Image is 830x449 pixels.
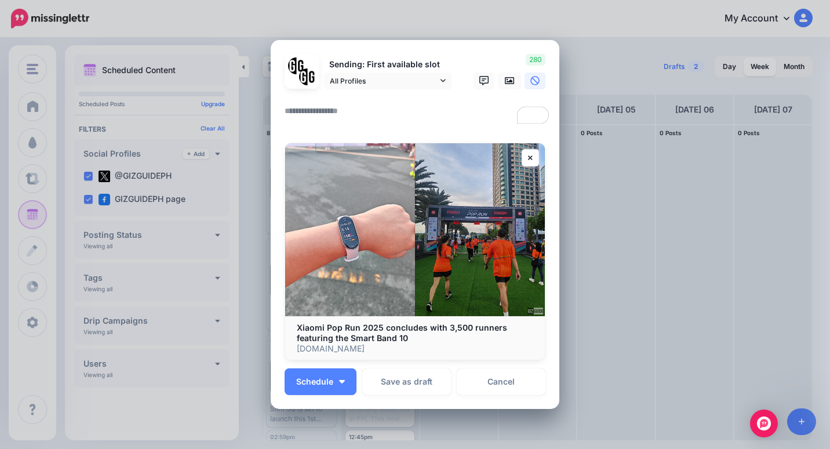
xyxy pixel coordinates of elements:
[297,323,507,343] b: Xiaomi Pop Run 2025 concludes with 3,500 runners featuring the Smart Band 10
[288,57,305,74] img: 353459792_649996473822713_4483302954317148903_n-bsa138318.png
[285,368,356,395] button: Schedule
[457,368,545,395] a: Cancel
[299,68,316,85] img: JT5sWCfR-79925.png
[297,343,533,354] p: [DOMAIN_NAME]
[324,73,452,89] a: All Profiles
[296,378,333,386] span: Schedule
[362,368,451,395] button: Save as draft
[285,104,551,126] textarea: To enrich screen reader interactions, please activate Accessibility in Grammarly extension settings
[330,75,438,87] span: All Profiles
[526,54,545,66] span: 280
[339,380,345,383] img: arrow-down-white.png
[285,143,545,316] img: Xiaomi Pop Run 2025 concludes with 3,500 runners featuring the Smart Band 10
[324,58,452,71] p: Sending: First available slot
[750,410,778,437] div: Open Intercom Messenger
